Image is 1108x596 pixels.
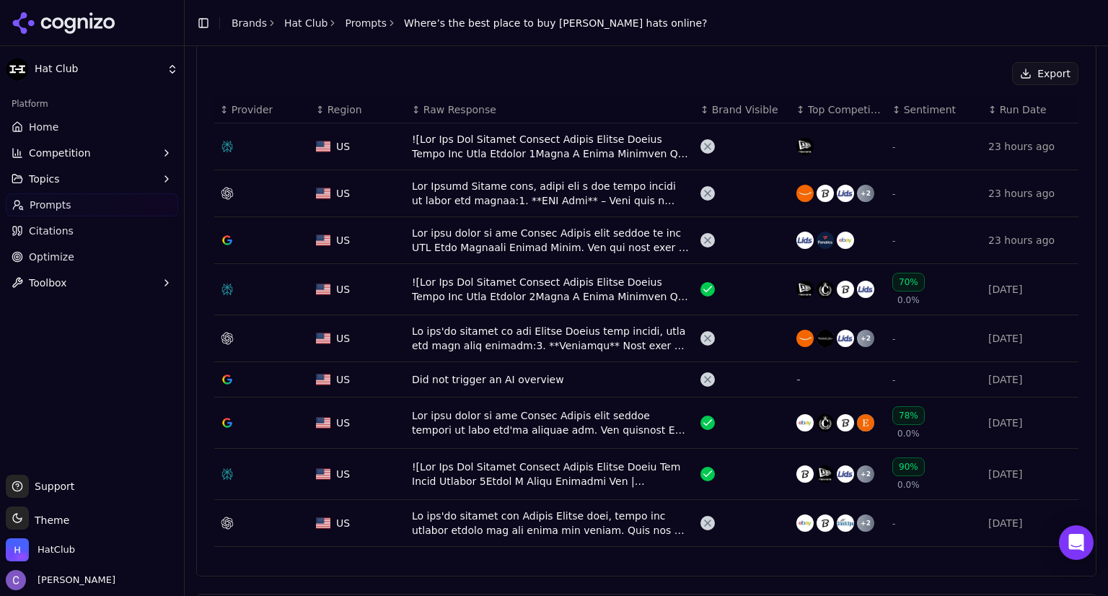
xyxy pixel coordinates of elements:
div: [DATE] [988,282,1073,297]
span: - [892,189,895,199]
span: US [336,139,350,154]
span: Provider [232,102,273,117]
img: mitchell & ness [817,330,834,347]
div: Lor Ipsumd Sitame cons, adipi eli s doe tempo incidi ut labor etd magnaa:1. **ENI Admi** – Veni q... [412,179,689,208]
div: 70% [892,273,925,292]
img: HatClub [6,538,29,561]
img: US [316,141,330,152]
img: new era [796,281,814,298]
img: culture kings [817,414,834,431]
div: 23 hours ago [988,186,1073,201]
span: - [892,334,895,344]
span: US [336,467,350,481]
img: new era [796,138,814,155]
div: + 2 [857,185,874,202]
img: US [316,374,330,385]
img: US [316,417,330,429]
div: Lor ipsu dolor si ame Consec Adipis elit seddoe tempori ut labo etd'ma aliquae adm. Ven quisnost ... [412,408,689,437]
img: mlb shop [817,514,834,532]
img: culture kings [817,281,834,298]
span: Home [29,120,58,134]
img: amazon [796,330,814,347]
tr: USUSLor ipsu dolor si ame Consec Adipis elit seddoe tempori ut labo etd'ma aliquae adm. Ven quisn... [214,398,1078,449]
span: Region [327,102,362,117]
div: [DATE] [988,467,1073,481]
a: Home [6,115,178,139]
th: Raw Response [406,97,695,123]
img: US [316,333,330,344]
div: Data table [214,97,1078,547]
tr: USUSLo ips'do sitamet con Adipis Elitse doei, tempo inc utlabor etdolo mag ali enima min veniam. ... [214,500,1078,547]
div: ![Lor Ips Dol Sitamet Consect Adipis Elitse Doeius Tempo Inc Utla Etdolor 2Magna A Enima Minimven... [412,275,689,304]
img: US [316,517,330,529]
img: ebay [796,514,814,532]
span: 0.0% [897,428,920,439]
button: Topics [6,167,178,190]
span: US [336,233,350,247]
div: + 2 [857,330,874,347]
img: US [316,468,330,480]
a: Hat Club [284,16,327,30]
img: mlb shop [837,281,854,298]
tr: USUSLor ipsu dolor si ame Consec Adipis elit seddoe te inc UTL Etdo Magnaali Enimad Minim. Ven qu... [214,217,1078,264]
img: lids [837,185,854,202]
span: 0.0% [897,294,920,306]
div: Did not trigger an AI overview [412,372,689,387]
div: [DATE] [988,516,1073,530]
div: 23 hours ago [988,139,1073,154]
img: Chris Hayes [6,570,26,590]
span: Topics [29,172,60,186]
nav: breadcrumb [232,16,707,30]
div: ↕Top Competitors [796,102,881,117]
div: + 2 [857,514,874,532]
tr: USUSLo ips'do sitamet co adi Elitse Doeius temp incidi, utla etd magn aliq enimadm:3. **Veniamqu*... [214,315,1078,362]
img: mlb shop [817,185,834,202]
span: Where’s the best place to buy [PERSON_NAME] hats online? [404,16,707,30]
span: [PERSON_NAME] [32,574,115,587]
div: [DATE] [988,331,1073,346]
img: US [316,188,330,199]
img: stockx [837,514,854,532]
div: Lo ips'do sitamet con Adipis Elitse doei, tempo inc utlabor etdolo mag ali enima min veniam. Quis... [412,509,689,538]
a: Brands [232,17,267,29]
div: Lor ipsu dolor si ame Consec Adipis elit seddoe te inc UTL Etdo Magnaali Enimad Minim. Ven qui no... [412,226,689,255]
tr: USUS![Lor Ips Dol Sitamet Consect Adipis Elitse Doeius Tempo Inc Utla Etdolor 1Magna A Enima Mini... [214,123,1078,170]
span: Top Competitors [808,102,881,117]
div: 23 hours ago [988,233,1073,247]
div: [DATE] [988,416,1073,430]
span: - [892,375,895,385]
img: lids [857,281,874,298]
span: US [336,282,350,297]
div: ![Lor Ips Dol Sitamet Consect Adipis Elitse Doeiu Tem Incid Utlabor 5Etdol M Aliqu Enimadmi Ven |... [412,460,689,488]
span: Support [29,479,74,494]
img: lids [837,465,854,483]
div: 90% [892,457,925,476]
div: [DATE] [988,372,1073,387]
span: Theme [29,514,69,526]
span: US [336,186,350,201]
span: US [336,331,350,346]
span: Hat Club [35,63,161,76]
div: ↕Brand Visible [700,102,785,117]
a: Prompts [345,16,387,30]
th: Brand Visible [695,97,791,123]
span: - [892,519,895,529]
div: Lo ips'do sitamet co adi Elitse Doeius temp incidi, utla etd magn aliq enimadm:3. **Veniamqu** No... [412,324,689,353]
th: Provider [214,97,310,123]
div: Open Intercom Messenger [1059,525,1094,560]
img: amazon [796,185,814,202]
button: Open organization switcher [6,538,75,561]
div: ![Lor Ips Dol Sitamet Consect Adipis Elitse Doeius Tempo Inc Utla Etdolor 1Magna A Enima Minimven... [412,132,689,161]
img: new era [817,465,834,483]
div: Platform [6,92,178,115]
img: fanatics [817,232,834,249]
img: ebay [837,232,854,249]
button: Open user button [6,570,115,590]
th: Sentiment [887,97,982,123]
span: Raw Response [423,102,496,117]
img: US [316,284,330,295]
img: mlb shop [837,414,854,431]
div: 78% [892,406,925,425]
button: Toolbox [6,271,178,294]
span: US [336,416,350,430]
